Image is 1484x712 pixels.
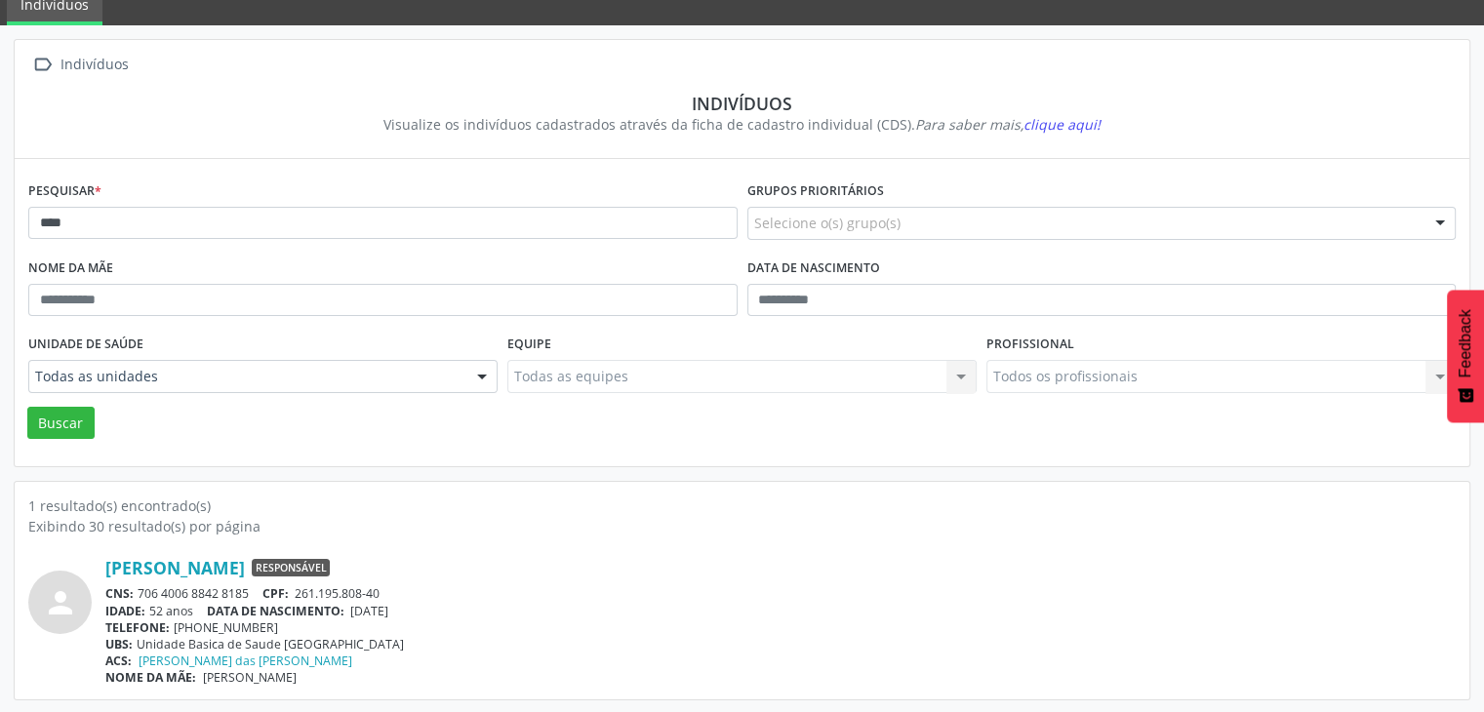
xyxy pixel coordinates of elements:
[1457,309,1474,377] span: Feedback
[747,177,884,207] label: Grupos prioritários
[43,585,78,620] i: person
[507,330,551,360] label: Equipe
[105,603,1456,619] div: 52 anos
[105,619,1456,636] div: [PHONE_NUMBER]
[986,330,1074,360] label: Profissional
[207,603,344,619] span: DATA DE NASCIMENTO:
[42,93,1442,114] div: Indivíduos
[105,669,196,686] span: NOME DA MÃE:
[28,51,57,79] i: 
[105,653,132,669] span: ACS:
[28,51,132,79] a:  Indivíduos
[105,585,1456,602] div: 706 4006 8842 8185
[105,603,145,619] span: IDADE:
[28,495,1456,516] div: 1 resultado(s) encontrado(s)
[42,114,1442,135] div: Visualize os indivíduos cadastrados através da ficha de cadastro individual (CDS).
[350,603,388,619] span: [DATE]
[105,636,133,653] span: UBS:
[105,557,245,578] a: [PERSON_NAME]
[28,516,1456,536] div: Exibindo 30 resultado(s) por página
[295,585,380,602] span: 261.195.808-40
[27,407,95,440] button: Buscar
[28,330,143,360] label: Unidade de saúde
[915,115,1101,134] i: Para saber mais,
[262,585,289,602] span: CPF:
[105,636,1456,653] div: Unidade Basica de Saude [GEOGRAPHIC_DATA]
[28,254,113,284] label: Nome da mãe
[35,367,458,386] span: Todas as unidades
[1447,290,1484,422] button: Feedback - Mostrar pesquisa
[105,619,170,636] span: TELEFONE:
[747,254,880,284] label: Data de nascimento
[203,669,297,686] span: [PERSON_NAME]
[1023,115,1101,134] span: clique aqui!
[105,585,134,602] span: CNS:
[57,51,132,79] div: Indivíduos
[28,177,101,207] label: Pesquisar
[252,559,330,576] span: Responsável
[754,213,901,233] span: Selecione o(s) grupo(s)
[139,653,352,669] a: [PERSON_NAME] das [PERSON_NAME]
